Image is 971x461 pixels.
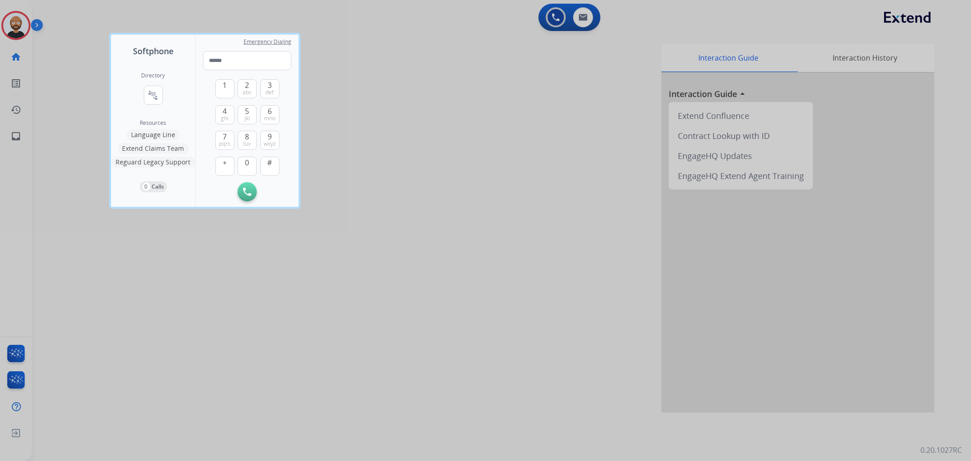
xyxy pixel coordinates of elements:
button: 4ghi [215,105,234,124]
button: Extend Claims Team [118,143,189,154]
p: 0.20.1027RC [920,445,962,456]
span: 9 [268,131,272,142]
span: 5 [245,106,249,117]
button: 0Calls [140,181,167,192]
mat-icon: connect_without_contact [148,90,159,101]
span: abc [243,89,252,96]
h2: Directory [142,72,165,79]
span: 0 [245,157,249,168]
span: 2 [245,80,249,91]
button: 7pqrs [215,131,234,150]
p: 0 [142,183,150,191]
span: Emergency Dialing [244,38,291,46]
span: tuv [244,140,251,148]
p: Calls [152,183,164,191]
span: Softphone [133,45,173,57]
button: Reguard Legacy Support [112,157,195,168]
span: 1 [223,80,227,91]
span: 4 [223,106,227,117]
button: 1 [215,79,234,98]
span: def [266,89,274,96]
span: pqrs [219,140,230,148]
button: 2abc [238,79,257,98]
img: call-button [243,188,251,196]
button: 9wxyz [260,131,280,150]
span: 7 [223,131,227,142]
span: + [223,157,227,168]
span: ghi [221,115,229,122]
span: 8 [245,131,249,142]
button: 5jkl [238,105,257,124]
button: + [215,157,234,176]
button: 6mno [260,105,280,124]
button: # [260,157,280,176]
span: # [268,157,272,168]
span: Resources [140,119,167,127]
button: 3def [260,79,280,98]
button: 8tuv [238,131,257,150]
span: 6 [268,106,272,117]
span: 3 [268,80,272,91]
span: jkl [244,115,250,122]
span: mno [264,115,275,122]
button: 0 [238,157,257,176]
button: Language Line [127,129,180,140]
span: wxyz [264,140,276,148]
